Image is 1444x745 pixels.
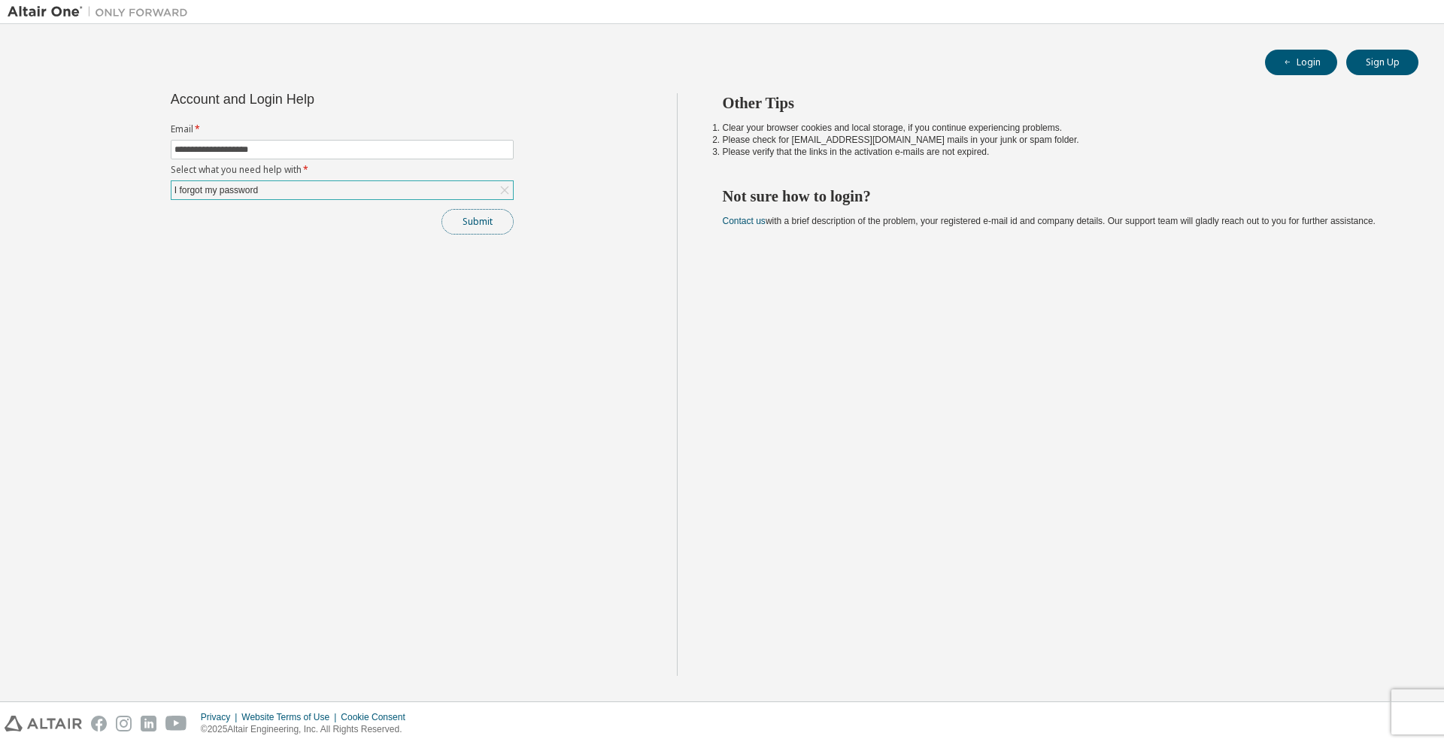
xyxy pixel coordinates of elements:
img: Altair One [8,5,196,20]
div: Account and Login Help [171,93,445,105]
img: altair_logo.svg [5,716,82,731]
img: linkedin.svg [141,716,156,731]
div: Privacy [201,711,241,723]
label: Select what you need help with [171,164,514,176]
li: Clear your browser cookies and local storage, if you continue experiencing problems. [723,122,1392,134]
div: I forgot my password [171,181,513,199]
a: Contact us [723,216,766,226]
img: facebook.svg [91,716,107,731]
img: youtube.svg [165,716,187,731]
button: Submit [441,209,514,235]
h2: Not sure how to login? [723,186,1392,206]
div: I forgot my password [172,182,260,198]
button: Login [1265,50,1337,75]
li: Please check for [EMAIL_ADDRESS][DOMAIN_NAME] mails in your junk or spam folder. [723,134,1392,146]
img: instagram.svg [116,716,132,731]
label: Email [171,123,514,135]
h2: Other Tips [723,93,1392,113]
button: Sign Up [1346,50,1418,75]
span: with a brief description of the problem, your registered e-mail id and company details. Our suppo... [723,216,1376,226]
div: Website Terms of Use [241,711,341,723]
li: Please verify that the links in the activation e-mails are not expired. [723,146,1392,158]
div: Cookie Consent [341,711,414,723]
p: © 2025 Altair Engineering, Inc. All Rights Reserved. [201,723,414,736]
